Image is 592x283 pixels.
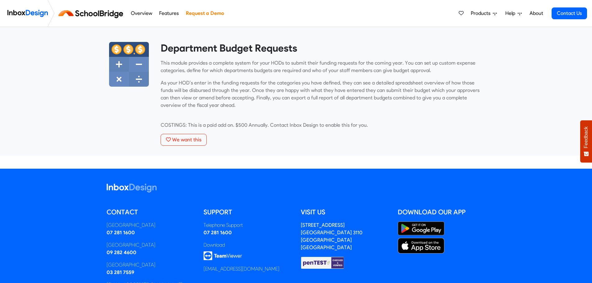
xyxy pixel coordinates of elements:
div: [GEOGRAPHIC_DATA] [107,241,195,249]
a: Help [503,7,524,20]
img: 2022_01_13_icon_budget_calculator.svg [107,42,151,87]
h5: Contact [107,208,195,217]
img: Google Play Store [398,221,444,235]
button: Feedback - Show survey [580,120,592,162]
p: As your HOD’s enter in the funding requests for the categories you have defined, they can see a d... [161,79,486,109]
div: Download [204,241,291,249]
p: COSTINGS: This is a paid add on. $500 Annually. Contact Inbox Design to enable this for you. [161,114,486,129]
h5: Support [204,208,291,217]
h5: Download our App [398,208,486,217]
span: We want this [172,137,201,143]
heading: Department Budget Requests [161,42,486,54]
a: Overview [129,7,154,20]
div: Telephone Support [204,221,291,229]
a: Features [158,7,181,20]
a: Contact Us [552,7,587,19]
p: This module provides a complete system for your HODs to submit their funding requests for the com... [161,59,486,74]
span: Products [471,10,493,17]
a: 09 282 4600 [107,249,136,255]
h5: Visit us [301,208,389,217]
img: Apple App Store [398,238,444,253]
a: [EMAIL_ADDRESS][DOMAIN_NAME] [204,266,279,272]
a: Checked & Verified by penTEST [301,259,344,265]
a: 03 281 7559 [107,269,134,275]
div: [GEOGRAPHIC_DATA] [107,261,195,269]
a: About [528,7,545,20]
span: Help [505,10,518,17]
div: [GEOGRAPHIC_DATA] [107,221,195,229]
img: schoolbridge logo [57,6,127,21]
a: Products [468,7,499,20]
button: We want this [161,134,207,146]
a: 07 281 1600 [204,230,232,235]
img: Checked & Verified by penTEST [301,256,344,269]
address: [STREET_ADDRESS] [GEOGRAPHIC_DATA] 3110 [GEOGRAPHIC_DATA] [GEOGRAPHIC_DATA] [301,222,362,250]
img: logo_inboxdesign_white.svg [107,184,157,193]
a: 07 281 1600 [107,230,135,235]
a: [STREET_ADDRESS][GEOGRAPHIC_DATA] 3110[GEOGRAPHIC_DATA][GEOGRAPHIC_DATA] [301,222,362,250]
span: Feedback [583,126,589,148]
a: Request a Demo [184,7,226,20]
img: logo_teamviewer.svg [204,251,242,260]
